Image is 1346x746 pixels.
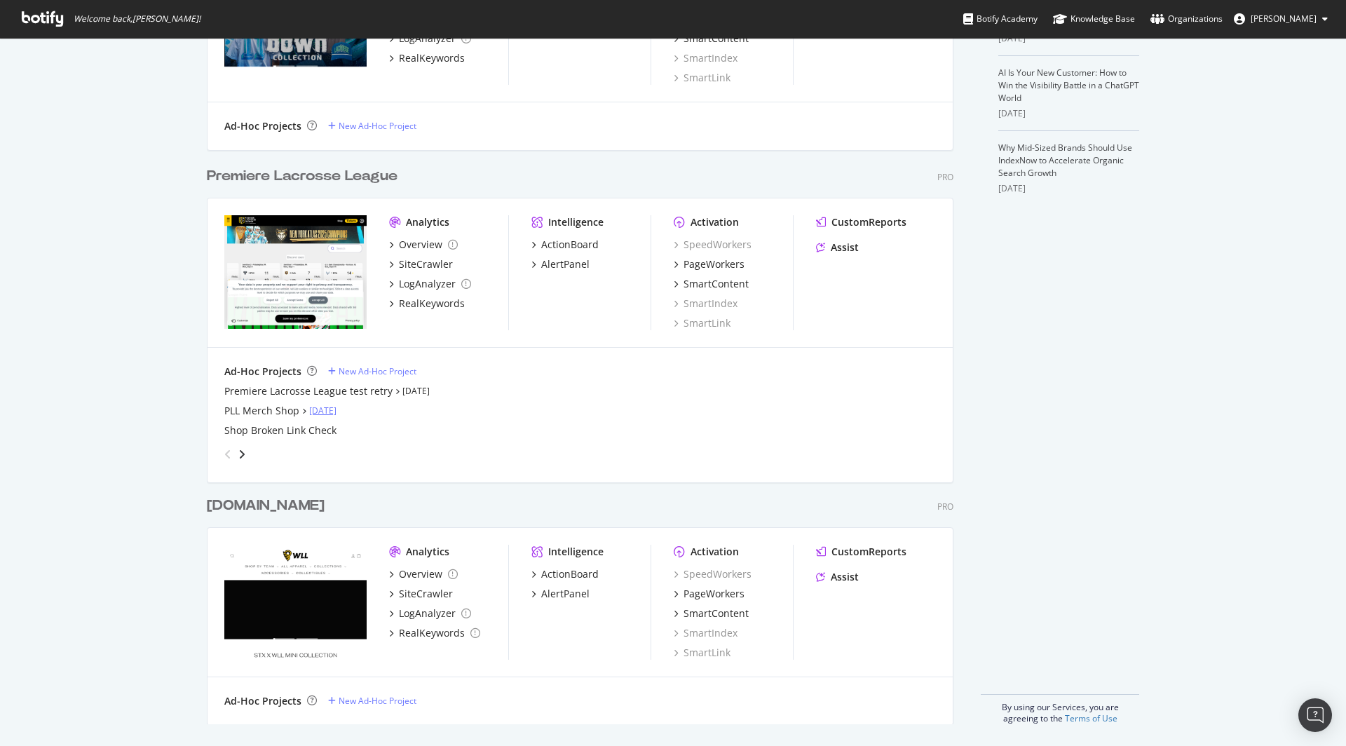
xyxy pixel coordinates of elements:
[207,496,330,516] a: [DOMAIN_NAME]
[684,606,749,620] div: SmartContent
[816,545,906,559] a: CustomReports
[541,587,590,601] div: AlertPanel
[684,587,745,601] div: PageWorkers
[541,238,599,252] div: ActionBoard
[674,606,749,620] a: SmartContent
[998,107,1139,120] div: [DATE]
[389,297,465,311] a: RealKeywords
[531,257,590,271] a: AlertPanel
[224,365,301,379] div: Ad-Hoc Projects
[831,570,859,584] div: Assist
[674,277,749,291] a: SmartContent
[207,166,397,186] div: Premiere Lacrosse League
[1150,12,1223,26] div: Organizations
[339,120,416,132] div: New Ad-Hoc Project
[831,215,906,229] div: CustomReports
[224,404,299,418] a: PLL Merch Shop
[406,545,449,559] div: Analytics
[399,277,456,291] div: LogAnalyzer
[531,238,599,252] a: ActionBoard
[389,277,471,291] a: LogAnalyzer
[831,545,906,559] div: CustomReports
[224,423,336,438] a: Shop Broken Link Check
[674,51,737,65] a: SmartIndex
[224,545,367,658] img: wllshop.com
[399,587,453,601] div: SiteCrawler
[691,545,739,559] div: Activation
[963,12,1038,26] div: Botify Academy
[309,405,336,416] a: [DATE]
[328,365,416,377] a: New Ad-Hoc Project
[389,238,458,252] a: Overview
[1065,712,1117,724] a: Terms of Use
[399,606,456,620] div: LogAnalyzer
[674,297,737,311] a: SmartIndex
[237,447,247,461] div: angle-right
[831,240,859,255] div: Assist
[548,215,604,229] div: Intelligence
[224,215,367,329] img: premierlacrosseleague.com
[684,257,745,271] div: PageWorkers
[339,695,416,707] div: New Ad-Hoc Project
[389,257,453,271] a: SiteCrawler
[389,587,453,601] a: SiteCrawler
[674,587,745,601] a: PageWorkers
[684,277,749,291] div: SmartContent
[402,385,430,397] a: [DATE]
[207,496,325,516] div: [DOMAIN_NAME]
[816,240,859,255] a: Assist
[389,567,458,581] a: Overview
[674,257,745,271] a: PageWorkers
[1298,698,1332,732] div: Open Intercom Messenger
[998,142,1132,179] a: Why Mid-Sized Brands Should Use IndexNow to Accelerate Organic Search Growth
[399,51,465,65] div: RealKeywords
[224,694,301,708] div: Ad-Hoc Projects
[1223,8,1339,30] button: [PERSON_NAME]
[674,238,752,252] a: SpeedWorkers
[399,238,442,252] div: Overview
[998,67,1139,104] a: AI Is Your New Customer: How to Win the Visibility Battle in a ChatGPT World
[981,694,1139,724] div: By using our Services, you are agreeing to the
[674,316,730,330] a: SmartLink
[399,567,442,581] div: Overview
[937,171,953,183] div: Pro
[389,626,480,640] a: RealKeywords
[1251,13,1317,25] span: Shaun Dulleck
[531,567,599,581] a: ActionBoard
[399,297,465,311] div: RealKeywords
[674,646,730,660] a: SmartLink
[328,120,416,132] a: New Ad-Hoc Project
[531,587,590,601] a: AlertPanel
[339,365,416,377] div: New Ad-Hoc Project
[816,215,906,229] a: CustomReports
[389,51,465,65] a: RealKeywords
[389,606,471,620] a: LogAnalyzer
[541,257,590,271] div: AlertPanel
[328,695,416,707] a: New Ad-Hoc Project
[674,567,752,581] a: SpeedWorkers
[399,626,465,640] div: RealKeywords
[548,545,604,559] div: Intelligence
[224,119,301,133] div: Ad-Hoc Projects
[816,570,859,584] a: Assist
[674,626,737,640] a: SmartIndex
[998,182,1139,195] div: [DATE]
[937,501,953,513] div: Pro
[1053,12,1135,26] div: Knowledge Base
[691,215,739,229] div: Activation
[219,443,237,466] div: angle-left
[399,257,453,271] div: SiteCrawler
[674,71,730,85] a: SmartLink
[406,215,449,229] div: Analytics
[224,384,393,398] a: Premiere Lacrosse League test retry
